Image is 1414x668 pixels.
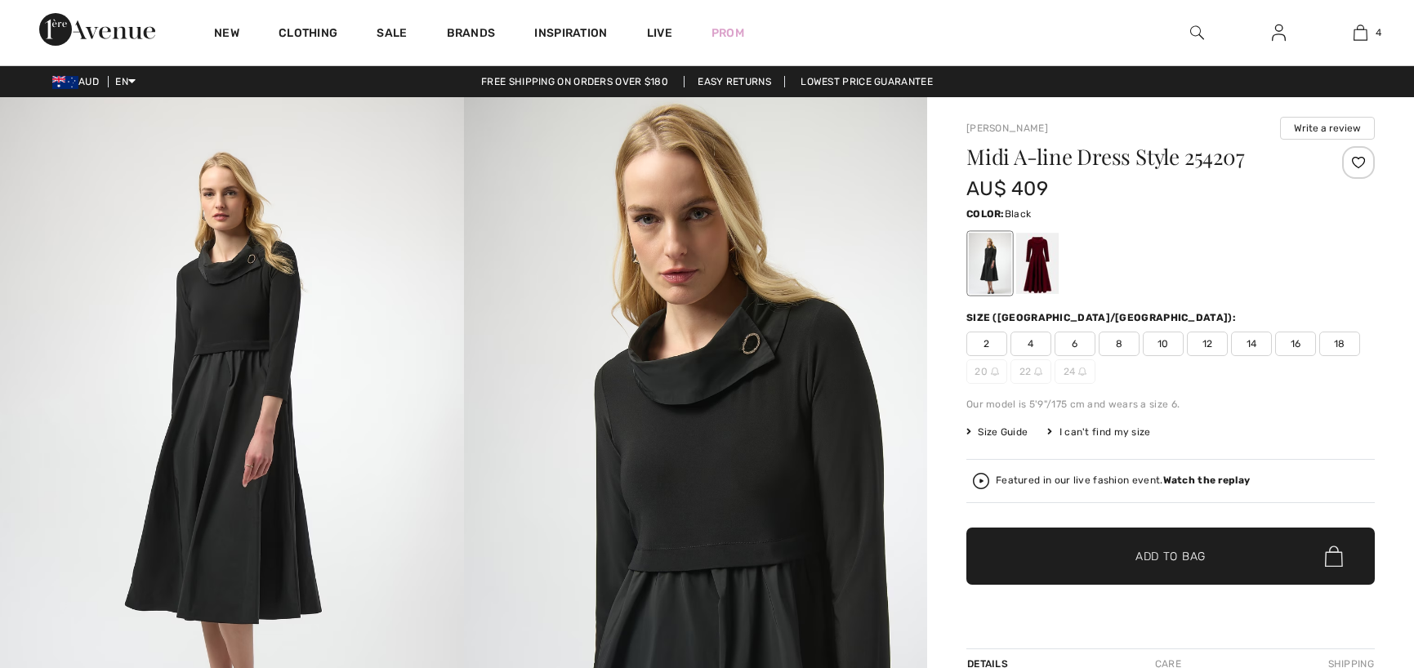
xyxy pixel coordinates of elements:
[1010,359,1051,384] span: 22
[966,310,1239,325] div: Size ([GEOGRAPHIC_DATA]/[GEOGRAPHIC_DATA]):
[711,24,744,42] a: Prom
[787,76,946,87] a: Lowest Price Guarantee
[1354,23,1367,42] img: My Bag
[1010,332,1051,356] span: 4
[52,76,78,89] img: Australian Dollar
[969,233,1011,294] div: Black
[1135,548,1206,565] span: Add to Bag
[1259,23,1299,43] a: Sign In
[996,475,1250,486] div: Featured in our live fashion event.
[447,26,496,43] a: Brands
[966,528,1375,585] button: Add to Bag
[214,26,239,43] a: New
[1190,23,1204,42] img: search the website
[1016,233,1059,294] div: Deep cherry
[39,13,155,46] img: 1ère Avenue
[966,425,1028,439] span: Size Guide
[52,76,105,87] span: AUD
[966,332,1007,356] span: 2
[1055,332,1095,356] span: 6
[966,397,1375,412] div: Our model is 5'9"/175 cm and wears a size 6.
[1275,332,1316,356] span: 16
[684,76,785,87] a: Easy Returns
[966,122,1048,134] a: [PERSON_NAME]
[966,177,1048,200] span: AU$ 409
[468,76,681,87] a: Free shipping on orders over $180
[1272,23,1286,42] img: My Info
[377,26,407,43] a: Sale
[1005,208,1032,220] span: Black
[647,24,672,42] a: Live
[1143,332,1184,356] span: 10
[1280,117,1375,140] button: Write a review
[1047,425,1150,439] div: I can't find my size
[1055,359,1095,384] span: 24
[534,26,607,43] span: Inspiration
[1163,474,1251,486] strong: Watch the replay
[1319,332,1360,356] span: 18
[973,473,989,489] img: Watch the replay
[1187,332,1228,356] span: 12
[279,26,337,43] a: Clothing
[966,146,1307,167] h1: Midi A-line Dress Style 254207
[1231,332,1272,356] span: 14
[1320,23,1400,42] a: 4
[1376,25,1381,40] span: 4
[991,367,999,376] img: ring-m.svg
[115,76,136,87] span: EN
[1099,332,1140,356] span: 8
[1078,367,1086,376] img: ring-m.svg
[966,208,1005,220] span: Color:
[1034,367,1042,376] img: ring-m.svg
[966,359,1007,384] span: 20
